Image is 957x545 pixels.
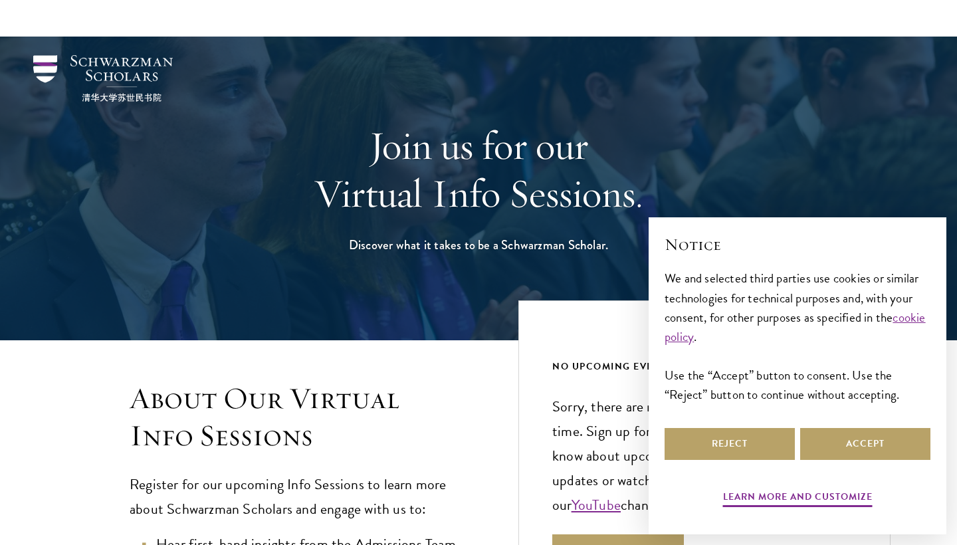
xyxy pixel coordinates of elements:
div: We and selected third parties use cookies or similar technologies for technical purposes and, wit... [665,269,930,403]
button: Accept [800,428,930,460]
a: YouTube [572,494,621,516]
a: cookie policy [665,308,926,346]
button: Reject [665,428,795,460]
h1: Join us for our Virtual Info Sessions. [249,122,708,217]
div: NO UPCOMING EVENTS [552,358,857,375]
p: Sorry, there are no Info Sessions happening at this time. Sign up for our newsletter and be the f... [552,395,857,518]
p: Register for our upcoming Info Sessions to learn more about Schwarzman Scholars and engage with u... [130,473,465,522]
h2: Notice [665,233,930,256]
h3: About Our Virtual Info Sessions [130,380,465,455]
h1: Discover what it takes to be a Schwarzman Scholar. [249,234,708,256]
img: Schwarzman Scholars [33,55,173,102]
button: Learn more and customize [723,489,873,509]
